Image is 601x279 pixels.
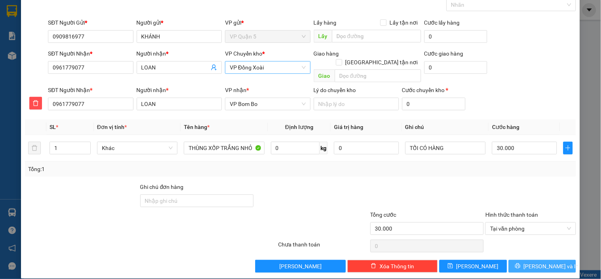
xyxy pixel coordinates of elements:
div: SĐT Người Gửi [48,18,133,27]
span: Khác [102,142,173,154]
div: VP gửi [225,18,310,27]
button: delete [28,142,41,154]
input: SĐT người nhận [48,98,133,110]
span: down [84,149,89,154]
span: [PERSON_NAME] [456,262,499,271]
span: VP Chuyển kho [225,50,262,57]
span: printer [515,263,521,269]
span: plus [564,145,572,151]
span: close-circle [567,226,572,231]
input: Ghi Chú [405,142,486,154]
span: Lấy [314,30,332,42]
span: save [448,263,453,269]
button: deleteXóa Thông tin [347,260,438,273]
button: printer[PERSON_NAME] và In [509,260,576,273]
button: save[PERSON_NAME] [439,260,507,273]
label: Ghi chú đơn hàng [140,184,184,190]
div: Cước chuyển kho [402,86,466,94]
div: Tổng: 1 [28,165,233,173]
span: [PERSON_NAME] [279,262,322,271]
th: Ghi chú [402,119,489,135]
div: Người gửi [137,18,222,27]
span: SL [50,124,56,130]
span: Giá trị hàng [334,124,363,130]
button: delete [29,97,42,110]
span: Cước hàng [492,124,519,130]
span: VP nhận [225,87,246,93]
label: Cước giao hàng [424,50,464,57]
label: Cước lấy hàng [424,19,460,26]
span: Giao [314,69,335,82]
span: [PERSON_NAME] và In [524,262,579,271]
input: Lý do chuyển kho [314,98,399,110]
span: Đơn vị tính [97,124,127,130]
div: Người nhận [137,86,222,94]
input: VD: Bàn, Ghế [184,142,264,154]
span: user-add [211,64,217,71]
div: SĐT Người Nhận [48,49,133,58]
span: Decrease Value [82,148,90,154]
div: Chưa thanh toán [277,240,369,254]
div: SĐT Người Nhận [48,86,133,94]
span: Xóa Thông tin [380,262,414,271]
span: VP Đồng Xoài [230,62,305,73]
input: Cước lấy hàng [424,30,488,43]
input: Dọc đường [332,30,421,42]
span: Giao hàng [314,50,339,57]
button: [PERSON_NAME] [255,260,345,273]
span: Định lượng [285,124,313,130]
input: Dọc đường [335,69,421,82]
span: Lấy hàng [314,19,337,26]
span: Tại văn phòng [490,223,571,235]
label: Hình thức thanh toán [485,212,538,218]
span: kg [320,142,328,154]
input: 0 [334,142,399,154]
label: Lý do chuyển kho [314,87,356,93]
div: Người nhận [137,49,222,58]
input: Cước giao hàng [424,61,488,74]
input: Tên người nhận [137,98,222,110]
button: plus [563,142,573,154]
span: delete [371,263,376,269]
span: Tổng cước [370,212,397,218]
span: VP Bom Bo [230,98,305,110]
span: Tên hàng [184,124,210,130]
span: Increase Value [82,142,90,148]
span: up [84,143,89,148]
span: delete [30,100,42,106]
span: [GEOGRAPHIC_DATA] tận nơi [342,58,421,67]
input: Ghi chú đơn hàng [140,194,254,207]
span: VP Quận 5 [230,31,305,42]
span: Lấy tận nơi [387,18,421,27]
